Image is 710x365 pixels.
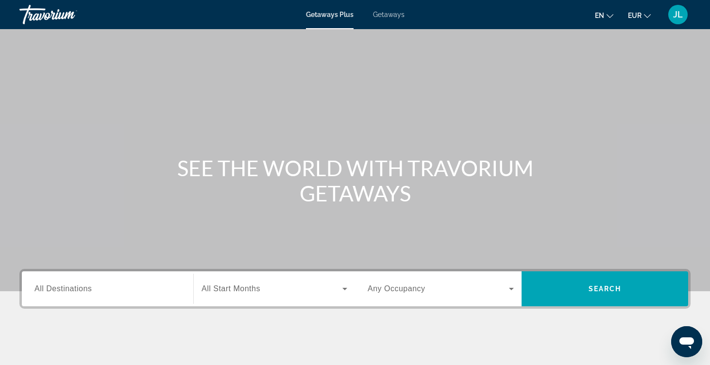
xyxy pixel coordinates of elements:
[202,284,260,293] span: All Start Months
[628,12,642,19] span: EUR
[589,285,622,293] span: Search
[22,271,688,306] div: Search widget
[671,326,702,357] iframe: Bouton de lancement de la fenêtre de messagerie
[19,2,117,27] a: Travorium
[306,11,354,18] a: Getaways Plus
[673,10,683,19] span: JL
[595,12,604,19] span: en
[628,8,651,22] button: Change currency
[368,284,425,293] span: Any Occupancy
[595,8,613,22] button: Change language
[173,155,537,206] h1: SEE THE WORLD WITH TRAVORIUM GETAWAYS
[373,11,405,18] a: Getaways
[522,271,688,306] button: Search
[34,284,92,293] span: All Destinations
[665,4,691,25] button: User Menu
